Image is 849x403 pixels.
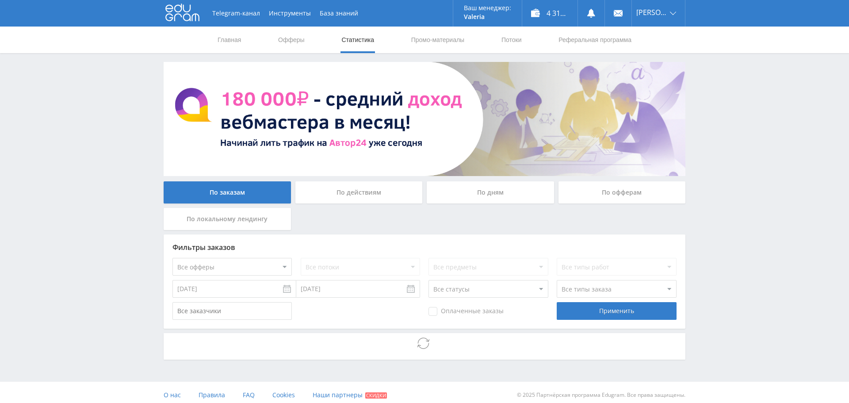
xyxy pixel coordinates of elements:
a: Потоки [501,27,523,53]
div: Фильтры заказов [172,243,677,251]
span: Правила [199,391,225,399]
div: По действиям [295,181,423,203]
span: Скидки [365,392,387,399]
div: По дням [427,181,554,203]
div: По офферам [558,181,686,203]
span: [PERSON_NAME] [636,9,667,16]
span: О нас [164,391,181,399]
p: Ваш менеджер: [464,4,511,12]
p: Valeria [464,13,511,20]
div: По локальному лендингу [164,208,291,230]
a: Главная [217,27,242,53]
a: Статистика [340,27,375,53]
span: Наши партнеры [313,391,363,399]
div: По заказам [164,181,291,203]
a: Офферы [277,27,306,53]
a: Промо-материалы [410,27,465,53]
input: Все заказчики [172,302,292,320]
div: Применить [557,302,676,320]
img: BannerAvtor24 [164,62,685,176]
span: Оплаченные заказы [428,307,504,316]
span: Cookies [272,391,295,399]
span: FAQ [243,391,255,399]
a: Реферальная программа [558,27,632,53]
